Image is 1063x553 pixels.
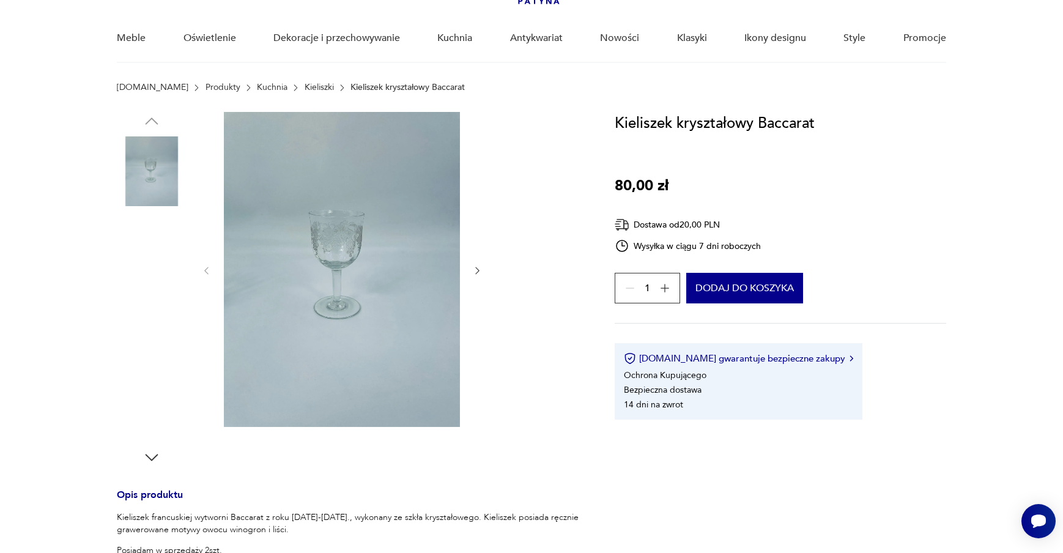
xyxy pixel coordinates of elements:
a: Oświetlenie [183,15,236,62]
li: Bezpieczna dostawa [624,384,702,396]
h3: Opis produktu [117,491,585,511]
h1: Kieliszek kryształowy Baccarat [615,112,815,135]
p: 80,00 zł [615,174,669,198]
img: Ikona certyfikatu [624,352,636,365]
p: Kieliszek francuskiej wytworni Baccarat z roku [DATE]-[DATE]., wykonany ze szkła kryształowego. K... [117,511,585,536]
li: 14 dni na zwrot [624,399,683,410]
a: Antykwariat [510,15,563,62]
img: Zdjęcie produktu Kieliszek kryształowy Baccarat [117,136,187,206]
button: [DOMAIN_NAME] gwarantuje bezpieczne zakupy [624,352,853,365]
a: Kuchnia [437,15,472,62]
a: Produkty [206,83,240,92]
p: Kieliszek kryształowy Baccarat [350,83,465,92]
div: Dostawa od 20,00 PLN [615,217,761,232]
a: Kuchnia [257,83,287,92]
a: [DOMAIN_NAME] [117,83,188,92]
img: Zdjęcie produktu Kieliszek kryształowy Baccarat [224,112,460,427]
a: Klasyki [677,15,707,62]
a: Nowości [600,15,639,62]
img: Zdjęcie produktu Kieliszek kryształowy Baccarat [117,215,187,284]
a: Style [843,15,865,62]
img: Ikona dostawy [615,217,629,232]
button: Dodaj do koszyka [686,273,803,303]
iframe: Smartsupp widget button [1021,504,1056,538]
a: Promocje [903,15,946,62]
li: Ochrona Kupującego [624,369,706,381]
img: Zdjęcie produktu Kieliszek kryształowy Baccarat [117,292,187,362]
a: Meble [117,15,146,62]
a: Ikony designu [744,15,806,62]
span: 1 [645,284,650,292]
img: Zdjęcie produktu Kieliszek kryształowy Baccarat [117,371,187,440]
img: Ikona strzałki w prawo [850,355,853,362]
a: Dekoracje i przechowywanie [273,15,400,62]
a: Kieliszki [305,83,334,92]
div: Wysyłka w ciągu 7 dni roboczych [615,239,761,253]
